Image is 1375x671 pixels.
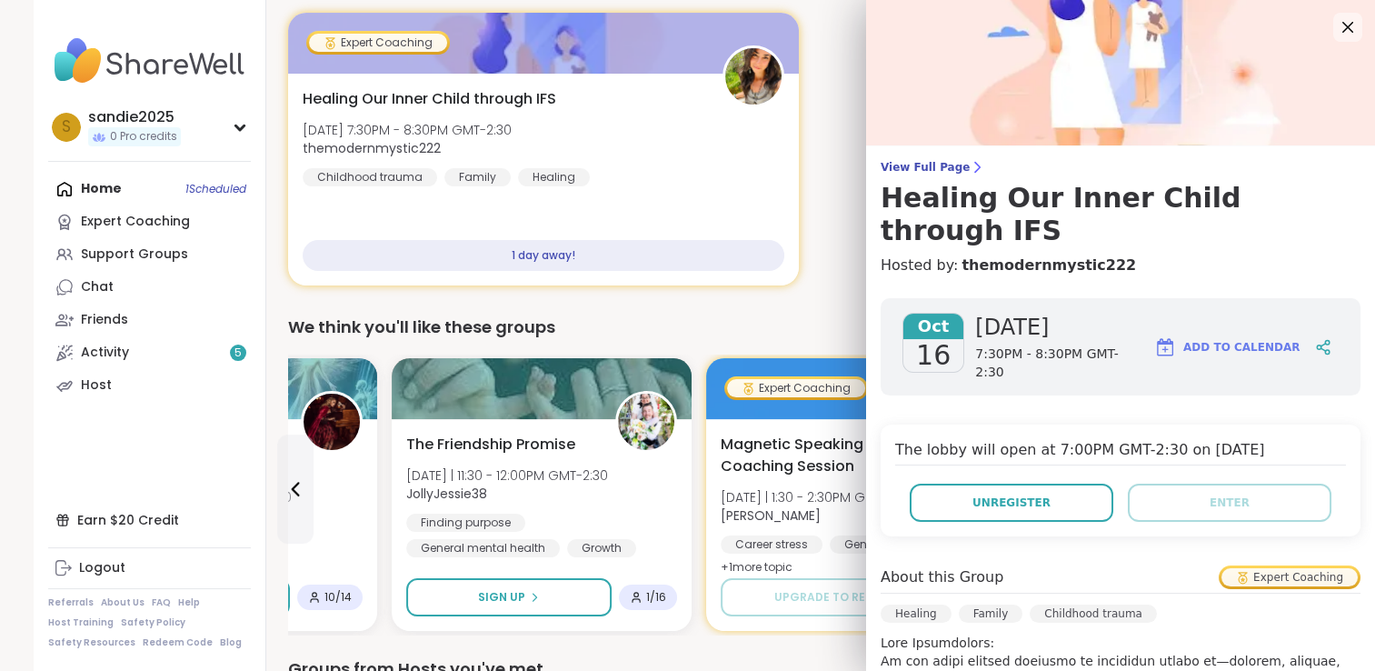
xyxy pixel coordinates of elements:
button: Enter [1128,484,1331,522]
span: Magnetic Speaking Skills: Coaching Session [721,434,910,477]
button: Upgrade to register now [721,578,991,616]
span: Add to Calendar [1183,339,1300,356]
span: Upgrade to register now [774,589,938,606]
div: Earn $20 Credit [48,504,251,536]
button: Unregister [910,484,1113,522]
div: Childhood trauma [1030,605,1157,623]
a: Safety Policy [121,616,185,629]
a: Redeem Code [143,636,213,649]
h3: Healing Our Inner Child through IFS [881,182,1360,247]
span: 0 Pro credits [110,129,177,145]
a: About Us [101,596,144,609]
div: Expert Coaching [727,379,865,397]
div: Expert Coaching [309,34,447,52]
div: Friends [81,311,128,329]
span: View Full Page [881,160,1360,175]
a: FAQ [152,596,171,609]
a: Help [178,596,200,609]
div: Career stress [721,536,822,554]
div: Activity [81,344,129,362]
div: Chat [81,278,114,296]
div: Family [444,168,511,186]
div: Logout [79,559,125,577]
span: 10 / 14 [324,590,352,605]
div: Healing [518,168,590,186]
button: Add to Calendar [1146,325,1308,369]
a: Referrals [48,596,94,609]
div: Support Groups [81,245,188,264]
h4: Hosted by: [881,255,1360,276]
img: themodernmystic222 [725,48,782,105]
span: [DATE] | 1:30 - 2:30PM GMT-2:30 [721,488,914,506]
div: Growth [567,539,636,557]
a: Host [48,369,251,402]
div: sandie2025 [88,107,181,127]
img: ShareWell Logomark [1154,336,1176,358]
span: Healing Our Inner Child through IFS [303,88,556,110]
span: [DATE] 7:30PM - 8:30PM GMT-2:30 [303,121,512,139]
div: 1 day away! [303,240,784,271]
a: Safety Resources [48,636,135,649]
img: lyssa [304,394,360,450]
span: [DATE] | 11:30 - 12:00PM GMT-2:30 [406,466,608,485]
a: themodernmystic222 [962,255,1136,276]
span: Sign Up [478,589,525,606]
div: General mental health [830,536,983,554]
span: 1 / 16 [646,590,666,605]
img: ShareWell Nav Logo [48,29,251,93]
b: JollyJessie38 [406,485,487,503]
span: 7:30PM - 8:30PM GMT-2:30 [975,346,1146,381]
span: [DATE] [975,313,1146,342]
a: Host Training [48,616,114,629]
div: Host [81,376,112,395]
div: Expert Coaching [1221,568,1358,586]
a: View Full PageHealing Our Inner Child through IFS [881,160,1360,247]
span: 5 [234,346,242,361]
a: Blog [220,636,242,649]
div: Healing [881,605,952,623]
span: Unregister [972,495,1051,511]
div: General mental health [406,539,560,557]
div: Family [959,605,1023,623]
span: Enter [1210,495,1250,511]
a: Chat [48,271,251,304]
a: Activity5 [48,336,251,369]
span: The Friendship Promise [406,434,575,456]
a: Expert Coaching [48,205,251,238]
div: Childhood trauma [303,168,437,186]
a: Friends [48,304,251,336]
div: We think you'll like these groups [288,315,1320,340]
button: Sign Up [406,578,612,616]
a: Support Groups [48,238,251,271]
img: JollyJessie38 [618,394,674,450]
div: Expert Coaching [81,213,190,231]
b: [PERSON_NAME] [721,506,821,525]
h4: About this Group [881,566,1003,588]
b: themodernmystic222 [303,139,441,157]
a: Logout [48,552,251,585]
span: Oct [903,314,964,339]
span: s [62,115,71,139]
h4: The lobby will open at 7:00PM GMT-2:30 on [DATE] [895,439,1346,466]
div: Finding purpose [406,514,525,532]
span: 16 [916,339,951,372]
